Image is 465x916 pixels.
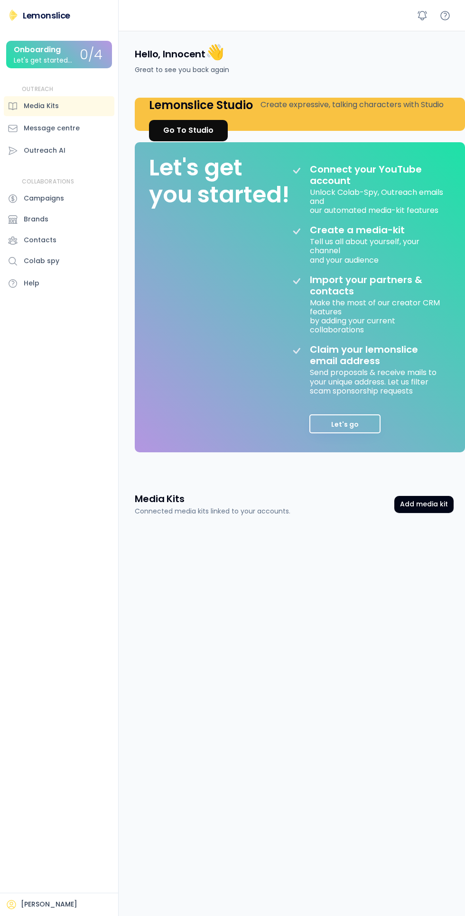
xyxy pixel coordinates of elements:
[310,366,444,395] div: Send proposals & receive mails to your unique address. Let us filter scam sponsorship requests
[24,214,48,224] div: Brands
[310,344,444,366] div: Claim your lemonslice email address
[309,414,381,433] button: Let's go
[135,492,185,505] h3: Media Kits
[163,125,214,136] div: Go To Studio
[14,57,72,64] div: Let's get started...
[310,297,444,335] div: Make the most of our creator CRM features by adding your current collaborations
[24,193,64,203] div: Campaigns
[310,274,444,297] div: Import your partners & contacts
[24,256,59,266] div: Colab spy
[22,85,54,93] div: OUTREACH
[310,224,428,236] div: Create a media-kit
[394,496,454,513] button: Add media kit
[24,278,39,288] div: Help
[24,101,59,111] div: Media Kits
[8,9,19,21] img: Lemonslice
[80,48,102,63] div: 0/4
[135,42,224,62] h4: Hello, Innocent
[340,528,425,613] img: yH5BAEAAAAALAAAAAABAAEAAAIBRAA7
[260,99,444,110] div: Create expressive, talking characters with Studio
[24,146,65,156] div: Outreach AI
[21,900,77,909] div: [PERSON_NAME]
[149,154,289,209] div: Let's get you started!
[135,65,229,75] div: Great to see you back again
[149,98,253,112] h4: Lemonslice Studio
[340,528,425,613] div: Start here
[24,235,56,245] div: Contacts
[310,236,444,265] div: Tell us all about yourself, your channel and your audience
[22,178,74,186] div: COLLABORATIONS
[24,123,80,133] div: Message centre
[135,506,290,516] div: Connected media kits linked to your accounts.
[310,164,444,186] div: Connect your YouTube account
[310,186,444,215] div: Unlock Colab-Spy, Outreach emails and our automated media-kit features
[14,46,61,54] div: Onboarding
[149,120,228,141] a: Go To Studio
[23,9,70,21] div: Lemonslice
[205,41,224,63] font: 👋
